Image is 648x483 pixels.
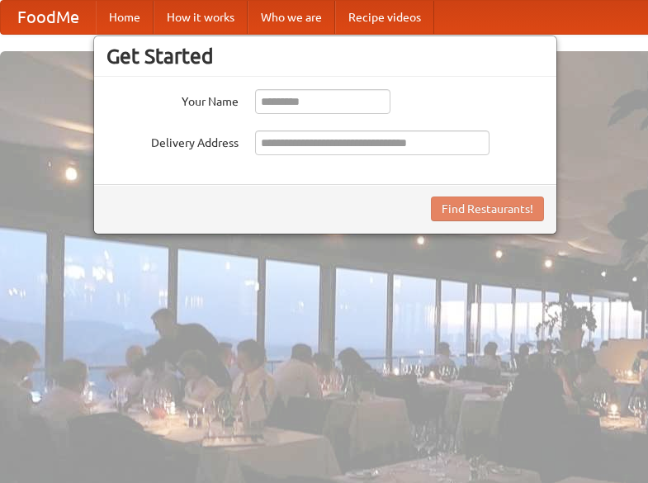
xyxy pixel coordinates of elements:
[1,1,96,34] a: FoodMe
[335,1,434,34] a: Recipe videos
[431,197,544,221] button: Find Restaurants!
[106,44,544,69] h3: Get Started
[106,89,239,110] label: Your Name
[248,1,335,34] a: Who we are
[106,130,239,151] label: Delivery Address
[154,1,248,34] a: How it works
[96,1,154,34] a: Home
